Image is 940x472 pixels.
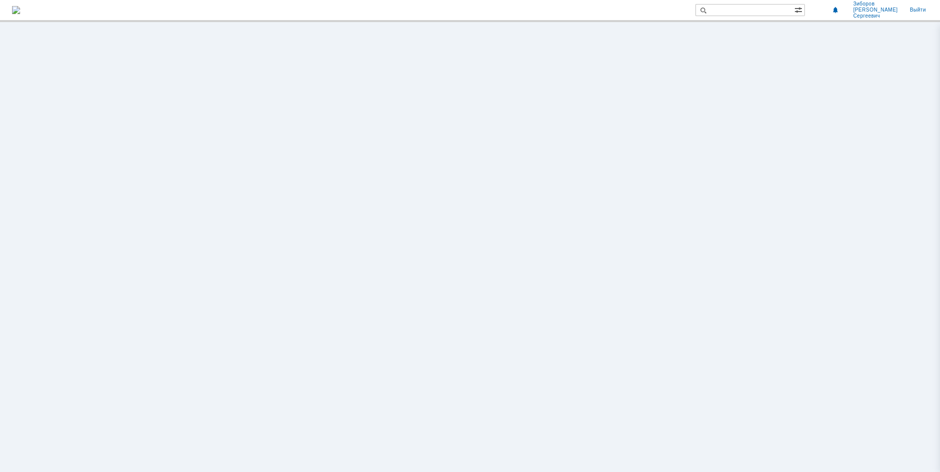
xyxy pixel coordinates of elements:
[853,7,898,13] span: [PERSON_NAME]
[794,5,804,14] span: Расширенный поиск
[12,6,20,14] a: Перейти на домашнюю страницу
[12,6,20,14] img: logo
[853,13,898,19] span: Сергеевич
[853,1,898,7] span: Зиборов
